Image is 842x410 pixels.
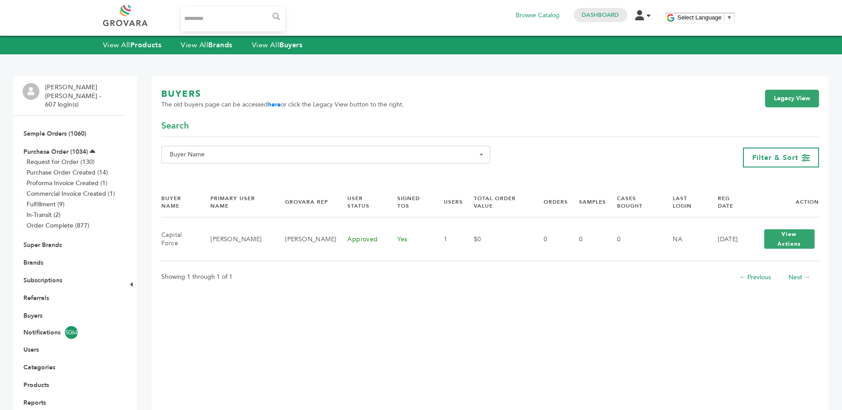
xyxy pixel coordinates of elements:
[764,229,815,249] button: View Actions
[274,187,336,217] th: Grovara Rep
[23,345,39,354] a: Users
[161,100,404,109] span: The old buyers page can be accessed or click the Legacy View button to the right.
[181,7,286,31] input: Search...
[386,217,433,261] td: Yes
[533,217,568,261] td: 0
[181,40,232,50] a: View AllBrands
[130,40,161,50] strong: Products
[727,14,732,21] span: ▼
[23,399,46,407] a: Reports
[65,326,78,339] span: 5064
[678,14,722,21] span: Select Language
[23,294,49,302] a: Referrals
[752,153,798,163] span: Filter & Sort
[23,241,62,249] a: Super Brands
[433,217,463,261] td: 1
[161,146,490,163] span: Buyer Name
[161,187,199,217] th: Buyer Name
[208,40,232,50] strong: Brands
[23,276,62,285] a: Subscriptions
[336,217,386,261] td: Approved
[463,187,533,217] th: Total Order Value
[739,273,771,281] a: ← Previous
[23,258,43,267] a: Brands
[268,100,281,109] a: here
[568,187,606,217] th: Samples
[789,273,810,281] a: Next →
[568,217,606,261] td: 0
[606,217,662,261] td: 0
[274,217,336,261] td: [PERSON_NAME]
[23,148,88,156] a: Purchase Order (1034)
[582,11,619,19] a: Dashboard
[199,217,274,261] td: [PERSON_NAME]
[662,217,707,261] td: NA
[103,40,162,50] a: View AllProducts
[27,221,89,230] a: Order Complete (877)
[336,187,386,217] th: User Status
[386,187,433,217] th: Signed TOS
[166,148,485,161] span: Buyer Name
[516,11,560,20] a: Browse Catalog
[662,187,707,217] th: Last Login
[27,158,95,166] a: Request for Order (130)
[27,200,65,209] a: Fulfillment (9)
[463,217,533,261] td: $0
[27,168,108,177] a: Purchase Order Created (14)
[161,120,189,132] span: Search
[765,90,819,107] a: Legacy View
[279,40,302,50] strong: Buyers
[45,83,122,109] li: [PERSON_NAME] [PERSON_NAME] - 607 login(s)
[23,129,86,138] a: Sample Orders (1060)
[23,381,49,389] a: Products
[27,190,115,198] a: Commercial Invoice Created (1)
[252,40,303,50] a: View AllBuyers
[749,187,819,217] th: Action
[23,83,39,100] img: profile.png
[161,272,232,282] p: Showing 1 through 1 of 1
[23,311,42,320] a: Buyers
[199,187,274,217] th: Primary User Name
[161,88,404,100] h1: BUYERS
[606,187,662,217] th: Cases Bought
[433,187,463,217] th: Users
[678,14,732,21] a: Select Language​
[707,187,748,217] th: Reg. Date
[27,211,61,219] a: In-Transit (2)
[707,217,748,261] td: [DATE]
[23,363,55,372] a: Categories
[533,187,568,217] th: Orders
[23,326,114,339] a: Notifications5064
[27,179,107,187] a: Proforma Invoice Created (1)
[161,217,199,261] td: Capital Force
